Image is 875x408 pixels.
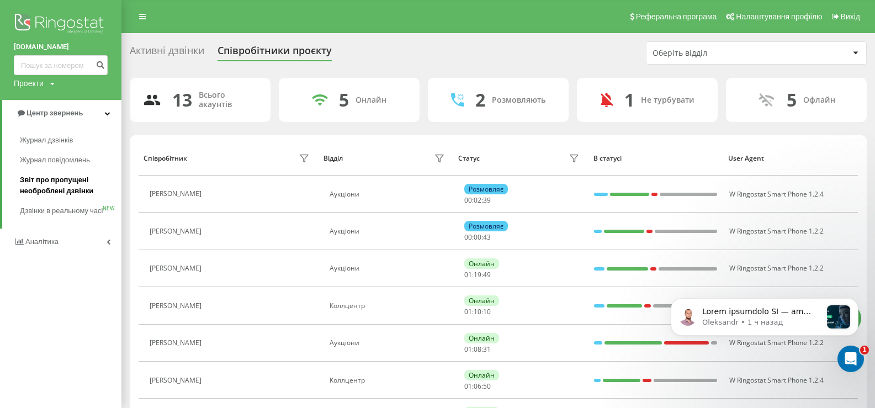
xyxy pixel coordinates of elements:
[464,271,491,279] div: : :
[483,270,491,279] span: 49
[150,190,204,198] div: [PERSON_NAME]
[20,150,121,170] a: Журнал повідомлень
[25,237,59,246] span: Аналiтика
[464,346,491,353] div: : :
[199,91,257,109] div: Всього акаунтів
[728,155,852,162] div: User Agent
[641,96,694,105] div: Не турбувати
[218,45,332,62] div: Співробітники проєкту
[324,155,343,162] div: Відділ
[593,155,718,162] div: В статусі
[330,264,447,272] div: Аукціони
[458,155,480,162] div: Статус
[474,270,481,279] span: 19
[14,78,44,89] div: Проекти
[654,276,875,378] iframe: Intercom notifications сообщение
[474,345,481,354] span: 08
[330,339,447,347] div: Аукціони
[464,345,472,354] span: 01
[464,184,508,194] div: Розмовляє
[475,89,485,110] div: 2
[150,339,204,347] div: [PERSON_NAME]
[150,264,204,272] div: [PERSON_NAME]
[483,345,491,354] span: 31
[483,307,491,316] span: 10
[150,377,204,384] div: [PERSON_NAME]
[464,333,499,343] div: Онлайн
[624,89,634,110] div: 1
[837,346,864,372] iframe: Intercom live chat
[150,227,204,235] div: [PERSON_NAME]
[803,96,835,105] div: Офлайн
[20,155,90,166] span: Журнал повідомлень
[729,375,824,385] span: W Ringostat Smart Phone 1.2.4
[464,195,472,205] span: 00
[729,189,824,199] span: W Ringostat Smart Phone 1.2.4
[464,270,472,279] span: 01
[464,221,508,231] div: Розмовляє
[464,370,499,380] div: Онлайн
[474,307,481,316] span: 10
[144,155,187,162] div: Співробітник
[14,11,108,39] img: Ringostat logo
[14,41,108,52] a: [DOMAIN_NAME]
[729,226,824,236] span: W Ringostat Smart Phone 1.2.2
[14,55,108,75] input: Пошук за номером
[474,381,481,391] span: 06
[356,96,386,105] div: Онлайн
[860,346,869,354] span: 1
[130,45,204,62] div: Активні дзвінки
[172,89,192,110] div: 13
[841,12,860,21] span: Вихід
[464,197,491,204] div: : :
[20,130,121,150] a: Журнал дзвінків
[787,89,797,110] div: 5
[464,295,499,306] div: Онлайн
[150,302,204,310] div: [PERSON_NAME]
[464,383,491,390] div: : :
[20,205,103,216] span: Дзвінки в реальному часі
[483,232,491,242] span: 43
[20,201,121,221] a: Дзвінки в реальному часіNEW
[20,135,73,146] span: Журнал дзвінків
[483,381,491,391] span: 50
[330,227,447,235] div: Аукціони
[464,234,491,241] div: : :
[729,263,824,273] span: W Ringostat Smart Phone 1.2.2
[464,307,472,316] span: 01
[2,100,121,126] a: Центр звернень
[636,12,717,21] span: Реферальна програма
[464,258,499,269] div: Онлайн
[330,377,447,384] div: Коллцентр
[483,195,491,205] span: 39
[26,109,83,117] span: Центр звернень
[339,89,349,110] div: 5
[736,12,822,21] span: Налаштування профілю
[20,174,116,197] span: Звіт про пропущені необроблені дзвінки
[20,170,121,201] a: Звіт про пропущені необроблені дзвінки
[492,96,545,105] div: Розмовляють
[474,195,481,205] span: 02
[464,232,472,242] span: 00
[474,232,481,242] span: 00
[330,190,447,198] div: Аукціони
[330,302,447,310] div: Коллцентр
[464,381,472,391] span: 01
[464,308,491,316] div: : :
[653,49,784,58] div: Оберіть відділ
